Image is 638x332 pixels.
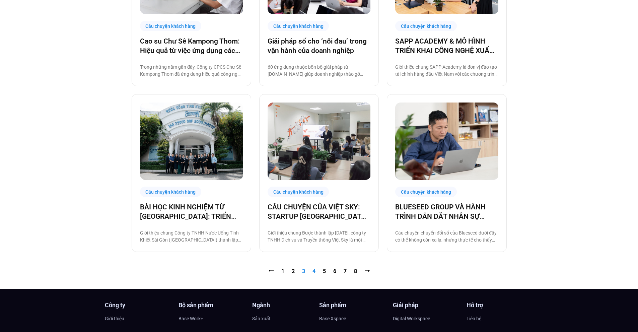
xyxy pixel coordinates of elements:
a: SAPP ACADEMY & MÔ HÌNH TRIỂN KHAI CÔNG NGHỆ XUẤT PHÁT TỪ TƯ DUY QUẢN TRỊ [395,37,498,55]
h4: Hỗ trợ [467,302,534,308]
span: Base Work+ [179,314,203,324]
p: Giới thiệu chung Được thành lập [DATE], công ty TNHH Dịch vụ và Truyền thông Việt Sky là một agen... [268,229,370,244]
a: 5 [323,268,326,274]
span: Digital Workspace [393,314,430,324]
h4: Công ty [105,302,172,308]
a: ⭠ [269,268,274,274]
div: Câu chuyện khách hàng [395,21,457,31]
a: ⭢ [364,268,370,274]
a: Cao su Chư Sê Kampong Thom: Hiệu quả từ việc ứng dụng các phần mềm chuyên dụng vào công tác chuyê... [140,37,243,55]
span: 3 [302,268,305,274]
a: Giới thiệu [105,314,172,324]
p: Câu chuyện chuyển đổi số của Blueseed dưới đây có thể không còn xa lạ, nhưng thực tế cho thấy nó ... [395,229,498,244]
a: 6 [333,268,336,274]
a: Base Xspace [319,314,386,324]
span: Liên hệ [467,314,481,324]
a: 4 [312,268,315,274]
a: 2 [292,268,295,274]
div: Câu chuyện khách hàng [140,21,202,31]
div: Câu chuyện khách hàng [268,187,329,197]
span: Giới thiệu [105,314,124,324]
p: Trong những năm gần đây, Công ty CPCS Chư Sê Kampong Thom đã ứng dụng hiệu quả công nghệ thông ti... [140,64,243,78]
h4: Sản phẩm [319,302,386,308]
a: Base Work+ [179,314,245,324]
a: Giải pháp số cho ‘nỗi đau’ trong vận hành của doanh nghiệp [268,37,370,55]
span: Base Xspace [319,314,346,324]
a: 8 [354,268,357,274]
a: 1 [281,268,284,274]
a: Liên hệ [467,314,534,324]
a: CÂU CHUYỆN CỦA VIỆT SKY: STARTUP [GEOGRAPHIC_DATA] SỐ HOÁ NGAY TỪ KHI CHỈ CÓ 5 NHÂN SỰ [268,202,370,221]
div: Câu chuyện khách hàng [268,21,329,31]
a: Digital Workspace [393,314,460,324]
p: 60 ứng dụng thuộc bốn bộ giải pháp từ [DOMAIN_NAME] giúp doanh nghiệp tháo gỡ điểm nghẽn trong vậ... [268,64,370,78]
h4: Bộ sản phẩm [179,302,245,308]
div: Câu chuyện khách hàng [140,187,202,197]
a: BÀI HỌC KINH NGHIỆM TỪ [GEOGRAPHIC_DATA]: TRIỂN KHAI CÔNG NGHỆ CHO BA THẾ HỆ NHÂN SỰ [140,202,243,221]
p: Giới thiệu chung Công ty TNHH Nước Uống Tinh Khiết Sài Gòn ([GEOGRAPHIC_DATA]) thành lập [DATE] b... [140,229,243,244]
a: Sản xuất [252,314,319,324]
div: Câu chuyện khách hàng [395,187,457,197]
p: Giới thiệu chung SAPP Academy là đơn vị đào tạo tài chính hàng đầu Việt Nam với các chương trình ... [395,64,498,78]
span: Sản xuất [252,314,271,324]
h4: Ngành [252,302,319,308]
a: 7 [344,268,347,274]
nav: Pagination [132,267,507,275]
h4: Giải pháp [393,302,460,308]
a: BLUESEED GROUP VÀ HÀNH TRÌNH DẪN DẮT NHÂN SỰ TRIỂN KHAI CÔNG NGHỆ [395,202,498,221]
